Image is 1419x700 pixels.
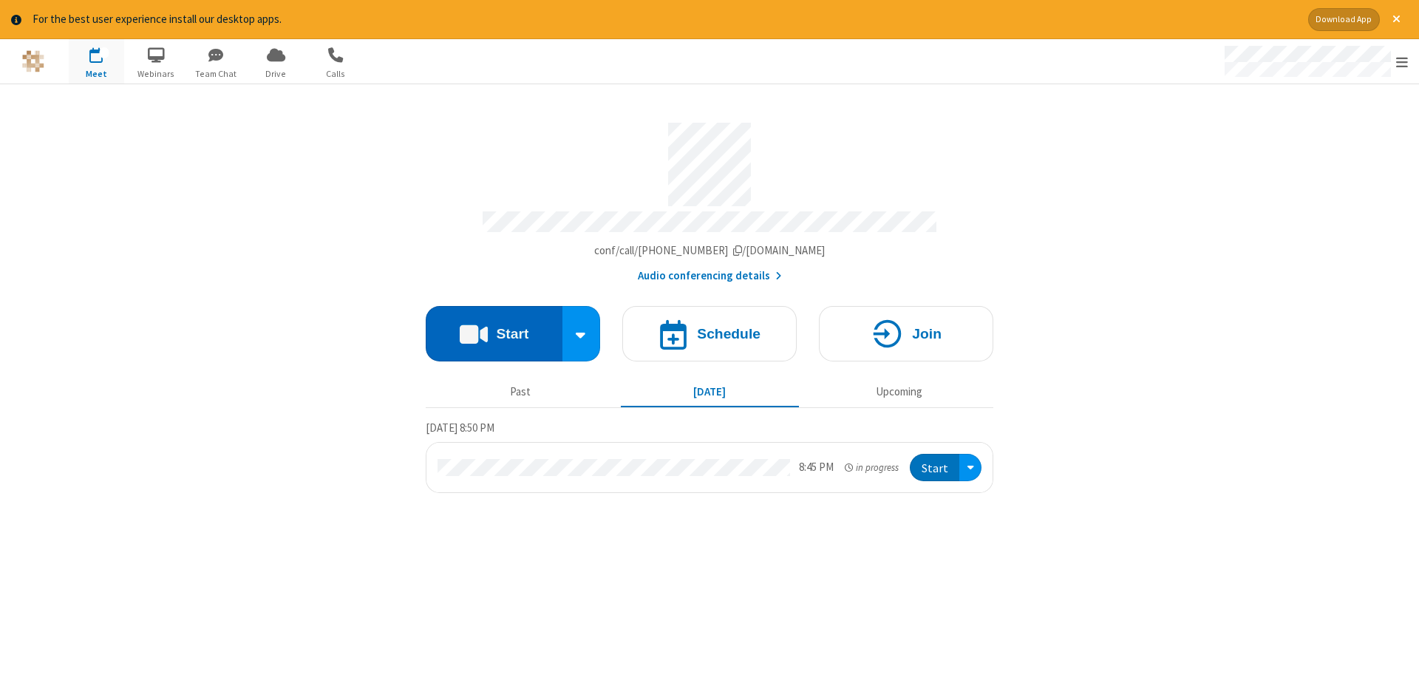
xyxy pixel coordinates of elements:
[621,378,799,407] button: [DATE]
[594,243,826,257] span: Copy my meeting room link
[432,378,610,407] button: Past
[33,11,1297,28] div: For the best user experience install our desktop apps.
[910,454,959,481] button: Start
[308,67,364,81] span: Calls
[845,461,899,475] em: in progress
[426,112,993,284] section: Account details
[622,306,797,361] button: Schedule
[1211,39,1419,84] div: Open menu
[959,454,981,481] div: Open menu
[248,67,304,81] span: Drive
[426,306,562,361] button: Start
[129,67,184,81] span: Webinars
[426,419,993,493] section: Today's Meetings
[188,67,244,81] span: Team Chat
[562,306,601,361] div: Start conference options
[1308,8,1380,31] button: Download App
[594,242,826,259] button: Copy my meeting room linkCopy my meeting room link
[22,50,44,72] img: QA Selenium DO NOT DELETE OR CHANGE
[69,67,124,81] span: Meet
[810,378,988,407] button: Upcoming
[100,47,109,58] div: 1
[496,327,528,341] h4: Start
[426,421,494,435] span: [DATE] 8:50 PM
[912,327,942,341] h4: Join
[697,327,760,341] h4: Schedule
[819,306,993,361] button: Join
[5,39,61,84] button: Logo
[1385,8,1408,31] button: Close alert
[638,268,782,285] button: Audio conferencing details
[799,459,834,476] div: 8:45 PM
